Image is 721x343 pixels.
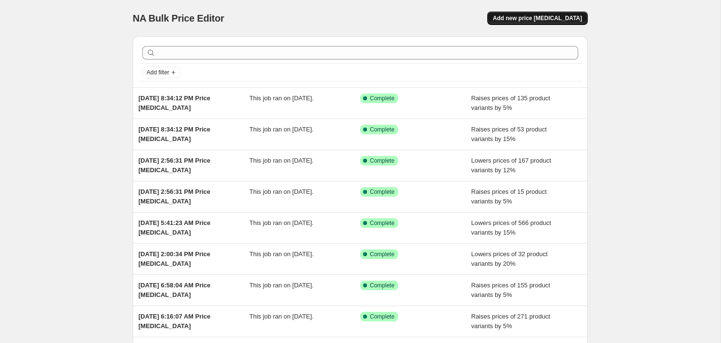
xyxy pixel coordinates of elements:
[250,95,314,102] span: This job ran on [DATE].
[493,14,582,22] span: Add new price [MEDICAL_DATA]
[370,157,394,165] span: Complete
[370,188,394,196] span: Complete
[250,126,314,133] span: This job ran on [DATE].
[471,188,547,205] span: Raises prices of 15 product variants by 5%
[471,282,550,298] span: Raises prices of 155 product variants by 5%
[370,95,394,102] span: Complete
[138,157,210,174] span: [DATE] 2:56:31 PM Price [MEDICAL_DATA]
[370,250,394,258] span: Complete
[471,157,551,174] span: Lowers prices of 167 product variants by 12%
[138,126,210,142] span: [DATE] 8:34:12 PM Price [MEDICAL_DATA]
[370,219,394,227] span: Complete
[370,126,394,133] span: Complete
[250,219,314,226] span: This job ran on [DATE].
[471,219,551,236] span: Lowers prices of 566 product variants by 15%
[138,219,210,236] span: [DATE] 5:41:23 AM Price [MEDICAL_DATA]
[138,313,210,330] span: [DATE] 6:16:07 AM Price [MEDICAL_DATA]
[370,313,394,320] span: Complete
[138,188,210,205] span: [DATE] 2:56:31 PM Price [MEDICAL_DATA]
[250,250,314,258] span: This job ran on [DATE].
[138,95,210,111] span: [DATE] 8:34:12 PM Price [MEDICAL_DATA]
[370,282,394,289] span: Complete
[133,13,224,24] span: NA Bulk Price Editor
[471,95,550,111] span: Raises prices of 135 product variants by 5%
[250,157,314,164] span: This job ran on [DATE].
[471,250,548,267] span: Lowers prices of 32 product variants by 20%
[138,282,210,298] span: [DATE] 6:58:04 AM Price [MEDICAL_DATA]
[138,250,210,267] span: [DATE] 2:00:34 PM Price [MEDICAL_DATA]
[487,12,588,25] button: Add new price [MEDICAL_DATA]
[250,282,314,289] span: This job ran on [DATE].
[147,69,169,76] span: Add filter
[471,313,550,330] span: Raises prices of 271 product variants by 5%
[250,188,314,195] span: This job ran on [DATE].
[250,313,314,320] span: This job ran on [DATE].
[142,67,181,78] button: Add filter
[471,126,547,142] span: Raises prices of 53 product variants by 15%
